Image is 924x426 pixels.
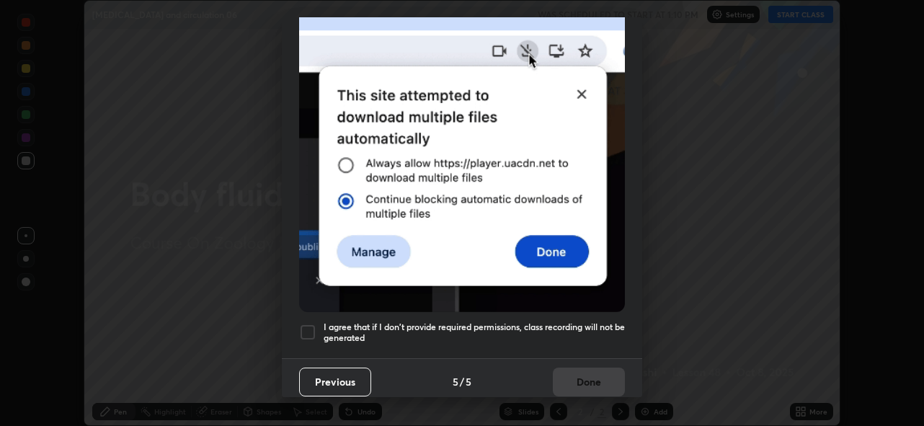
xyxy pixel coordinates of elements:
[453,374,458,389] h4: 5
[299,368,371,396] button: Previous
[466,374,471,389] h4: 5
[460,374,464,389] h4: /
[324,321,625,344] h5: I agree that if I don't provide required permissions, class recording will not be generated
